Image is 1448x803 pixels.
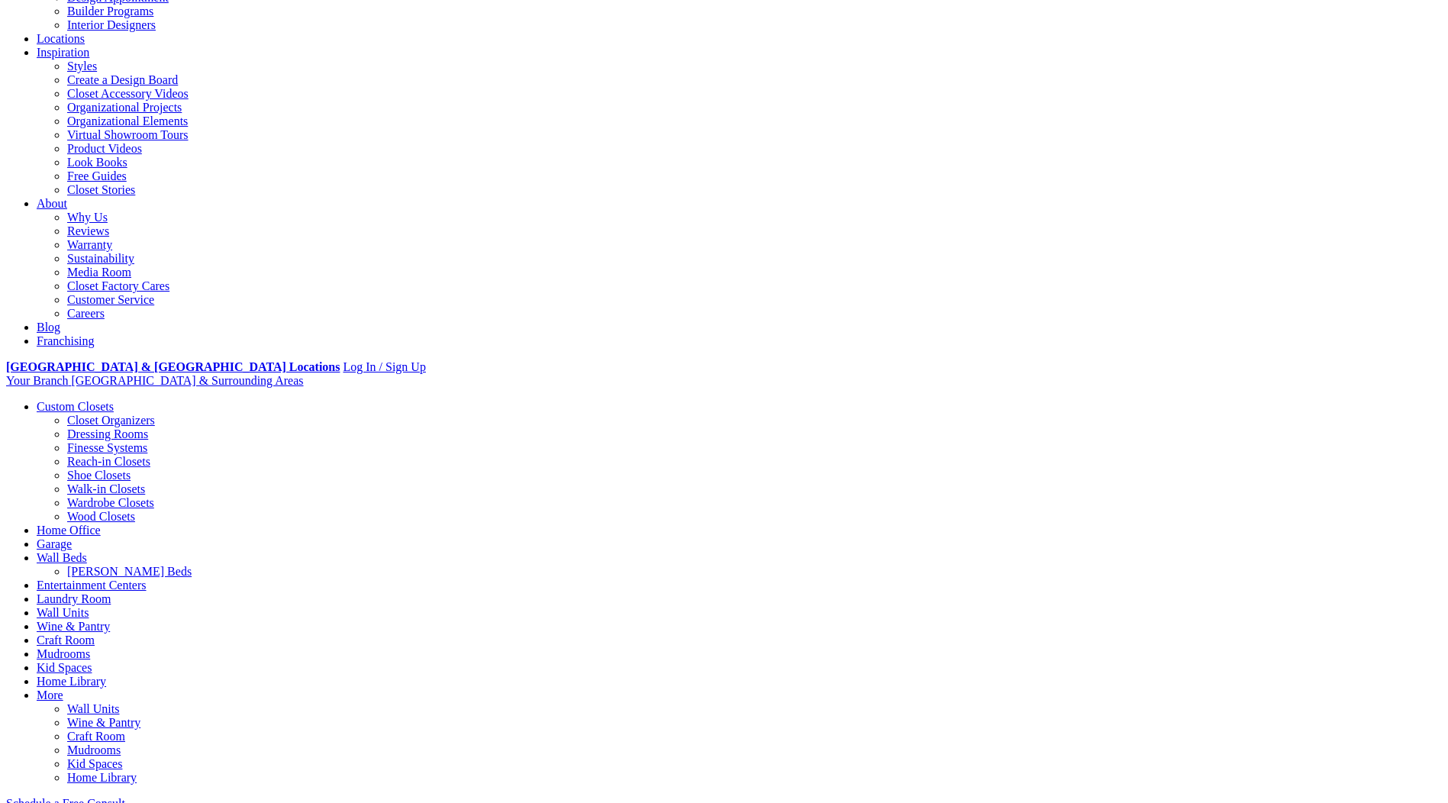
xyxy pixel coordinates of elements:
a: Create a Design Board [67,73,178,86]
a: Entertainment Centers [37,579,147,592]
a: Sustainability [67,252,134,265]
a: Garage [37,537,72,550]
a: Virtual Showroom Tours [67,128,189,141]
a: Locations [37,32,85,45]
a: Home Library [67,771,137,784]
a: Shoe Closets [67,469,131,482]
a: Mudrooms [67,743,121,756]
a: Organizational Projects [67,101,182,114]
a: Wine & Pantry [37,620,110,633]
a: Warranty [67,238,112,251]
a: Reach-in Closets [67,455,150,468]
a: Styles [67,60,97,73]
a: Interior Designers [67,18,156,31]
a: Finesse Systems [67,441,147,454]
a: Kid Spaces [37,661,92,674]
a: More menu text will display only on big screen [37,689,63,701]
a: Log In / Sign Up [343,360,425,373]
a: Wall Beds [37,551,87,564]
a: [PERSON_NAME] Beds [67,565,192,578]
a: Wall Units [67,702,119,715]
a: Inspiration [37,46,89,59]
a: Why Us [67,211,108,224]
a: Custom Closets [37,400,114,413]
a: Your Branch [GEOGRAPHIC_DATA] & Surrounding Areas [6,374,304,387]
a: Closet Factory Cares [67,279,169,292]
a: Product Videos [67,142,142,155]
a: Laundry Room [37,592,111,605]
a: Home Office [37,524,101,537]
a: Free Guides [67,169,127,182]
a: Careers [67,307,105,320]
a: Wardrobe Closets [67,496,154,509]
a: Reviews [67,224,109,237]
a: Wine & Pantry [67,716,140,729]
a: Home Library [37,675,106,688]
a: Mudrooms [37,647,90,660]
a: Closet Organizers [67,414,155,427]
span: Your Branch [6,374,68,387]
a: Organizational Elements [67,114,188,127]
a: About [37,197,67,210]
a: Wood Closets [67,510,135,523]
a: Closet Accessory Videos [67,87,189,100]
a: Craft Room [67,730,125,743]
a: Kid Spaces [67,757,122,770]
a: Craft Room [37,634,95,647]
a: Franchising [37,334,95,347]
a: Closet Stories [67,183,135,196]
a: Wall Units [37,606,89,619]
span: [GEOGRAPHIC_DATA] & Surrounding Areas [71,374,303,387]
a: Look Books [67,156,127,169]
a: Builder Programs [67,5,153,18]
a: Media Room [67,266,131,279]
a: Dressing Rooms [67,427,148,440]
a: Walk-in Closets [67,482,145,495]
a: Customer Service [67,293,154,306]
a: Blog [37,321,60,334]
a: [GEOGRAPHIC_DATA] & [GEOGRAPHIC_DATA] Locations [6,360,340,373]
